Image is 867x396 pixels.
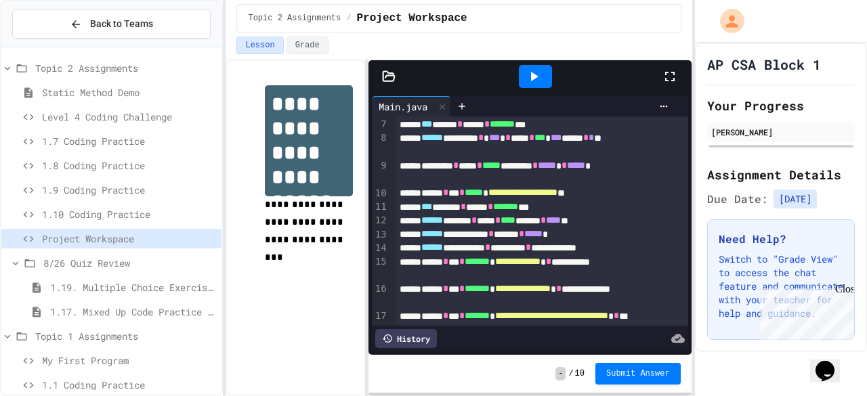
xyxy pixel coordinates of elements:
span: / [568,368,573,379]
span: 1.17. Mixed Up Code Practice 1.1-1.6 [50,305,216,319]
div: 10 [372,187,389,200]
div: 16 [372,282,389,309]
div: 9 [372,159,389,187]
span: [DATE] [774,190,817,208]
span: Project Workspace [42,232,216,246]
div: My Account [706,5,748,37]
span: Static Method Demo [42,85,216,100]
span: Topic 2 Assignments [35,61,216,75]
span: / [346,13,351,24]
div: Main.java [372,96,451,116]
div: 7 [372,118,389,131]
p: Switch to "Grade View" to access the chat feature and communicate with your teacher for help and ... [719,252,843,320]
div: History [375,329,437,348]
div: 13 [372,228,389,242]
button: Submit Answer [595,363,681,384]
button: Lesson [236,37,283,54]
iframe: chat widget [810,342,853,382]
h1: AP CSA Block 1 [707,55,821,74]
span: 1.1 Coding Practice [42,378,216,392]
div: Main.java [372,100,434,114]
button: Back to Teams [12,9,211,39]
span: 8/26 Quiz Review [43,256,216,270]
span: Back to Teams [90,17,153,31]
button: Grade [287,37,329,54]
div: 11 [372,200,389,214]
span: Due Date: [707,191,768,207]
span: Topic 2 Assignments [248,13,341,24]
h2: Your Progress [707,96,855,115]
div: 17 [372,309,389,351]
span: Topic 1 Assignments [35,329,216,343]
span: Level 4 Coding Challenge [42,110,216,124]
h3: Need Help? [719,231,843,247]
h2: Assignment Details [707,165,855,184]
span: 1.10 Coding Practice [42,207,216,221]
span: Project Workspace [356,10,467,26]
span: 1.7 Coding Practice [42,134,216,148]
span: 1.9 Coding Practice [42,183,216,197]
span: - [555,367,566,380]
div: 14 [372,242,389,255]
div: 8 [372,131,389,159]
div: Chat with us now!Close [5,5,93,86]
span: My First Program [42,353,216,368]
span: 10 [575,368,585,379]
span: Submit Answer [606,368,670,379]
div: 15 [372,255,389,282]
div: [PERSON_NAME] [711,126,851,138]
span: 1.8 Coding Practice [42,158,216,173]
span: 1.19. Multiple Choice Exercises for Unit 1a (1.1-1.6) [50,280,216,294]
iframe: chat widget [755,283,853,340]
div: 12 [372,214,389,227]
